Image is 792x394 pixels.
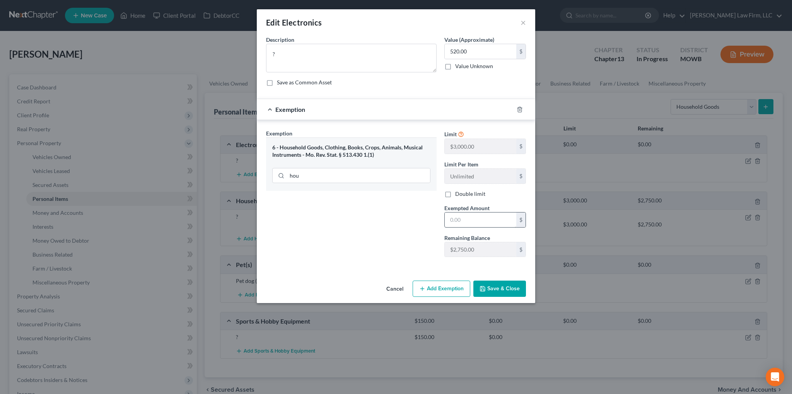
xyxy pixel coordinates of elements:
[277,79,332,86] label: Save as Common Asset
[445,242,516,257] input: --
[287,168,430,183] input: Search exemption rules...
[444,36,494,44] label: Value (Approximate)
[521,18,526,27] button: ×
[516,169,526,183] div: $
[455,62,493,70] label: Value Unknown
[445,212,516,227] input: 0.00
[766,368,784,386] div: Open Intercom Messenger
[266,130,292,137] span: Exemption
[266,36,294,43] span: Description
[444,160,478,168] label: Limit Per Item
[445,44,516,59] input: 0.00
[444,205,490,211] span: Exempted Amount
[473,281,526,297] button: Save & Close
[516,242,526,257] div: $
[275,106,305,113] span: Exemption
[266,17,322,28] div: Edit Electronics
[444,131,457,137] span: Limit
[380,281,410,297] button: Cancel
[516,44,526,59] div: $
[444,234,490,242] label: Remaining Balance
[455,190,485,198] label: Double limit
[445,169,516,183] input: --
[516,139,526,154] div: $
[516,212,526,227] div: $
[445,139,516,154] input: --
[413,281,470,297] button: Add Exemption
[272,144,430,158] div: 6 - Household Goods, Clothing, Books, Crops, Animals, Musical Instruments - Mo. Rev. Stat. § 513....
